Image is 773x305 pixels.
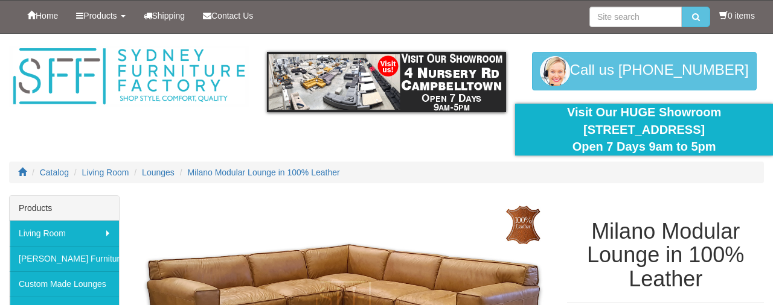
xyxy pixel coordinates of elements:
[10,246,119,271] a: [PERSON_NAME] Furniture
[83,11,117,20] span: Products
[194,1,262,31] a: Contact Us
[10,271,119,297] a: Custom Made Lounges
[267,52,507,112] img: showroom.gif
[719,10,755,22] li: 0 items
[40,168,69,177] a: Catalog
[18,1,67,31] a: Home
[10,221,119,246] a: Living Room
[152,11,185,20] span: Shipping
[188,168,340,177] a: Milano Modular Lounge in 100% Leather
[9,46,249,107] img: Sydney Furniture Factory
[142,168,175,177] a: Lounges
[211,11,253,20] span: Contact Us
[524,104,764,156] div: Visit Our HUGE Showroom [STREET_ADDRESS] Open 7 Days 9am to 5pm
[135,1,194,31] a: Shipping
[67,1,134,31] a: Products
[589,7,682,27] input: Site search
[82,168,129,177] a: Living Room
[10,196,119,221] div: Products
[567,219,764,291] h1: Milano Modular Lounge in 100% Leather
[36,11,58,20] span: Home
